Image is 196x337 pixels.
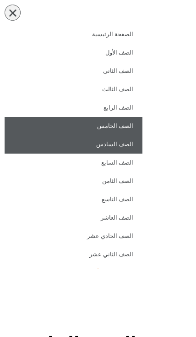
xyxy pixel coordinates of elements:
a: الصف السادس [5,135,142,154]
div: כפתור פתיחת תפריט [5,5,21,21]
a: الصف الثامن [5,172,142,190]
a: الصف الثاني عشر [5,245,142,264]
a: الصف الرابع [5,99,142,117]
a: الصفحة الرئيسية [5,25,142,44]
a: الصف العاشر [5,209,142,227]
a: الصف الثالث [5,80,142,99]
a: الصف الأول [5,44,142,62]
a: الصف التاسع [5,190,142,209]
a: الصف الثاني [5,62,142,80]
a: الصف الخامس [5,117,142,135]
a: الصف الحادي عشر [5,227,142,245]
a: الصف السابع [5,154,142,172]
